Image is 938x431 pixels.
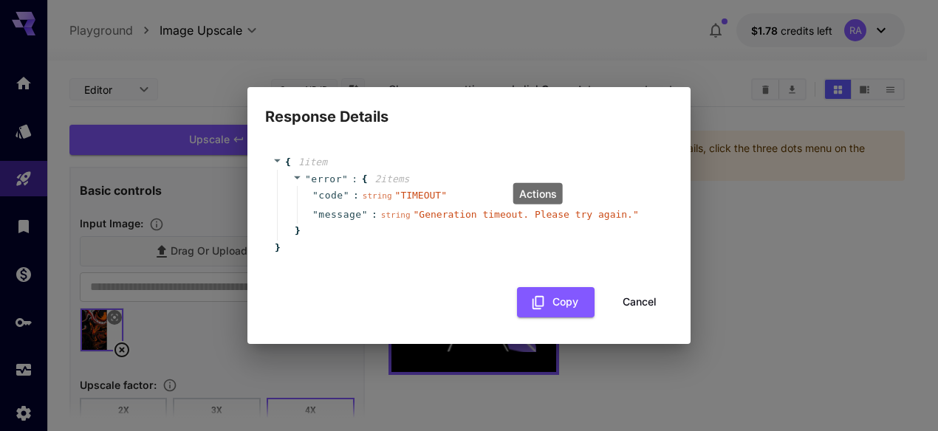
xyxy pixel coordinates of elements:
span: string [381,210,411,220]
span: code [318,188,343,203]
span: " TIMEOUT " [395,190,447,201]
h2: Response Details [247,87,691,128]
span: : [353,188,359,203]
span: error [311,173,342,185]
span: } [292,224,301,238]
button: Cancel [606,287,673,317]
span: { [362,172,368,187]
span: " [343,190,349,201]
span: 1 item [298,156,327,168]
span: " [312,190,318,201]
span: " [312,209,318,220]
span: " [342,173,348,185]
span: message [318,207,361,222]
span: " [305,173,311,185]
button: Copy [517,287,595,317]
span: { [285,155,291,170]
span: } [273,241,281,255]
div: Actions [513,183,563,204]
span: " [362,209,368,220]
span: string [363,191,392,201]
span: " Generation timeout. Please try again. " [414,209,639,220]
span: : [352,172,357,187]
span: 2 item s [374,173,409,185]
span: : [372,207,377,222]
